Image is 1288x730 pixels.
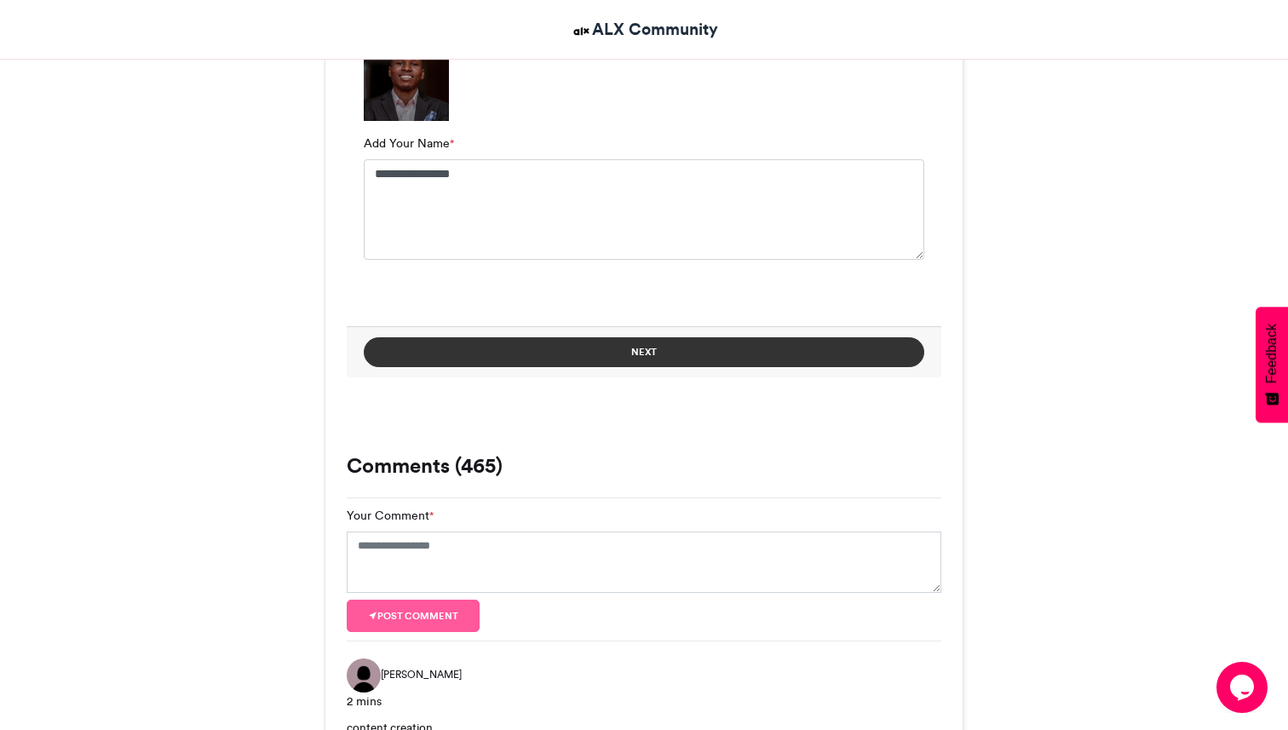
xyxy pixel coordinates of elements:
[347,507,434,525] label: Your Comment
[347,693,941,710] div: 2 mins
[571,20,592,42] img: ALX Community
[347,600,480,632] button: Post comment
[347,456,941,476] h3: Comments (465)
[364,36,449,121] img: 1759313416.349-b2dcae4267c1926e4edbba7f5065fdc4d8f11412.png
[1256,307,1288,422] button: Feedback - Show survey
[1264,324,1279,383] span: Feedback
[364,337,924,367] button: Next
[364,135,454,152] label: Add Your Name
[347,658,381,693] img: Reda
[381,667,462,682] span: [PERSON_NAME]
[1216,662,1271,713] iframe: chat widget
[571,17,718,42] a: ALX Community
